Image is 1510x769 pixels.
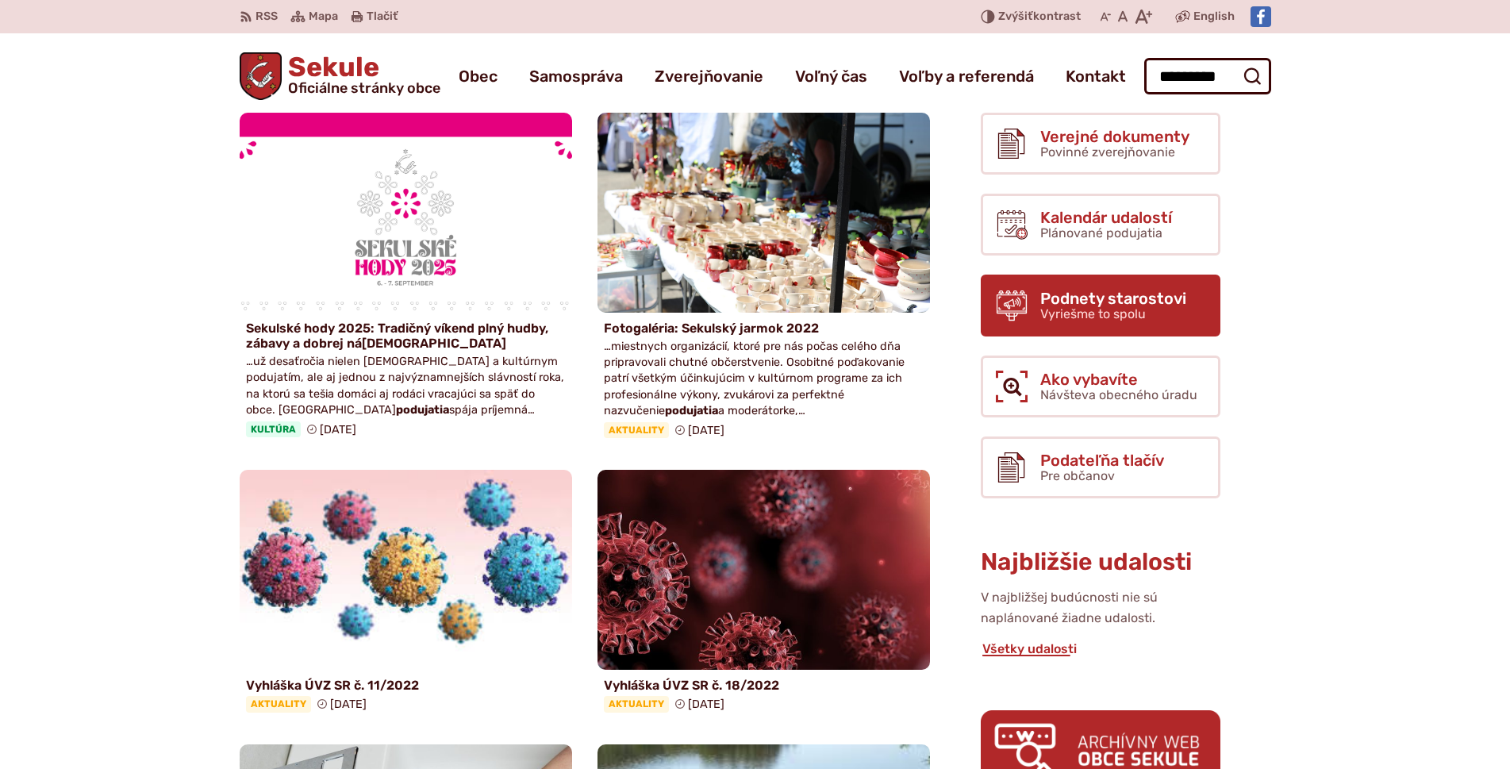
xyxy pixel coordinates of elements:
[1066,54,1126,98] a: Kontakt
[246,321,566,351] h4: Sekulské hody 2025: Tradičný víkend plný hudby, zábavy a dobrej ná[DEMOGRAPHIC_DATA]
[1193,7,1235,26] span: English
[981,549,1220,575] h3: Najbližšie udalosti
[981,587,1220,629] p: V najbližšej budúcnosti nie sú naplánované žiadne udalosti.
[1040,209,1172,226] span: Kalendár udalostí
[320,423,356,436] span: [DATE]
[240,52,282,100] img: Prejsť na domovskú stránku
[688,424,724,437] span: [DATE]
[981,194,1220,256] a: Kalendár udalostí Plánované podujatia
[1040,371,1197,388] span: Ako vybavíte
[246,355,564,416] span: …už desaťročia nielen [DEMOGRAPHIC_DATA] a kultúrnym podujatím, ale aj jednou z najvýznamnejších ...
[246,696,311,712] span: Aktuality
[246,421,301,437] span: Kultúra
[240,113,572,444] a: Sekulské hody 2025: Tradičný víkend plný hudby, zábavy a dobrej ná[DEMOGRAPHIC_DATA] …už desaťroč...
[604,321,924,336] h4: Fotogaléria: Sekulský jarmok 2022
[1040,452,1164,469] span: Podateľňa tlačív
[998,10,1081,24] span: kontrast
[604,340,905,417] span: …miestnych organizácií, ktoré pre nás počas celého dňa pripravovali chutné občerstvenie. Osobitné...
[1040,144,1175,160] span: Povinné zverejňovanie
[256,7,278,26] span: RSS
[309,7,338,26] span: Mapa
[597,113,930,444] a: Fotogaléria: Sekulský jarmok 2022 …miestnych organizácií, ktoré pre nás počas celého dňa pripravo...
[1040,290,1186,307] span: Podnety starostovi
[246,678,566,693] h4: Vyhláška ÚVZ SR č. 11/2022
[981,275,1220,336] a: Podnety starostovi Vyriešme to spolu
[282,54,440,95] span: Sekule
[1040,225,1162,240] span: Plánované podujatia
[1040,468,1115,483] span: Pre občanov
[330,698,367,711] span: [DATE]
[998,10,1033,23] span: Zvýšiť
[981,356,1220,417] a: Ako vybavíte Návšteva obecného úradu
[597,470,930,718] a: Vyhláška ÚVZ SR č. 18/2022 Aktuality [DATE]
[981,641,1078,656] a: Všetky udalosti
[655,54,763,98] a: Zverejňovanie
[367,10,398,24] span: Tlačiť
[396,403,449,417] strong: podujatia
[1190,7,1238,26] a: English
[459,54,498,98] a: Obec
[529,54,623,98] a: Samospráva
[1040,387,1197,402] span: Návšteva obecného úradu
[981,436,1220,498] a: Podateľňa tlačív Pre občanov
[240,52,441,100] a: Logo Sekule, prejsť na domovskú stránku.
[1040,306,1146,321] span: Vyriešme to spolu
[1040,128,1189,145] span: Verejné dokumenty
[981,113,1220,175] a: Verejné dokumenty Povinné zverejňovanie
[795,54,867,98] a: Voľný čas
[899,54,1034,98] a: Voľby a referendá
[604,696,669,712] span: Aktuality
[665,404,718,417] strong: podujatia
[604,422,669,438] span: Aktuality
[688,698,724,711] span: [DATE]
[240,470,572,718] a: Vyhláška ÚVZ SR č. 11/2022 Aktuality [DATE]
[288,81,440,95] span: Oficiálne stránky obce
[1251,6,1271,27] img: Prejsť na Facebook stránku
[604,678,924,693] h4: Vyhláška ÚVZ SR č. 18/2022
